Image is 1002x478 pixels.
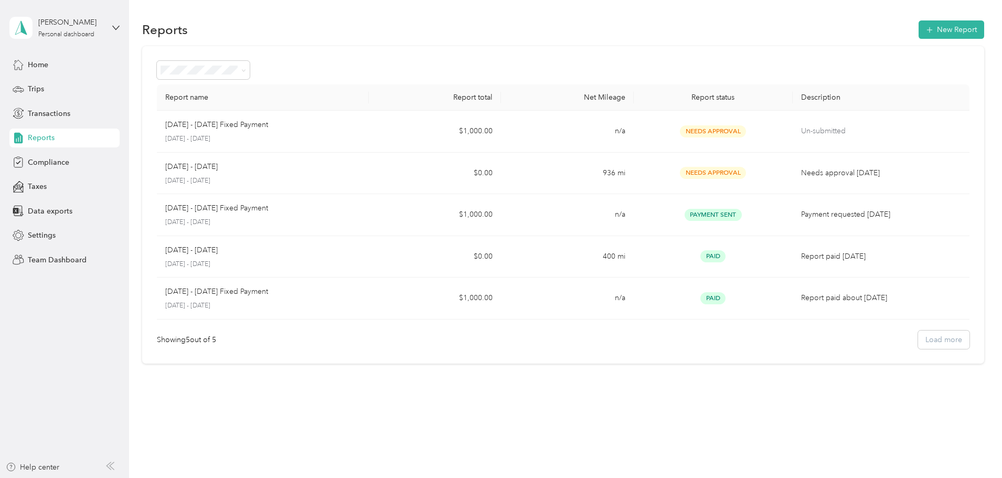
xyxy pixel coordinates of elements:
span: Settings [28,230,56,241]
span: Needs Approval [680,125,746,137]
td: $1,000.00 [369,194,501,236]
span: Trips [28,83,44,94]
p: [DATE] - [DATE] [165,134,360,144]
p: Report paid about [DATE] [801,292,961,304]
td: $0.00 [369,153,501,195]
p: [DATE] - [DATE] Fixed Payment [165,203,268,214]
iframe: Everlance-gr Chat Button Frame [943,419,1002,478]
td: $1,000.00 [369,278,501,320]
span: Reports [28,132,55,143]
p: Un-submitted [801,125,961,137]
span: Needs Approval [680,167,746,179]
button: New Report [919,20,984,39]
span: Paid [700,250,726,262]
td: n/a [501,194,633,236]
p: Report paid [DATE] [801,251,961,262]
div: [PERSON_NAME] [38,17,104,28]
td: $0.00 [369,236,501,278]
span: Home [28,59,48,70]
span: Payment Sent [685,209,742,221]
span: Team Dashboard [28,254,87,265]
p: [DATE] - [DATE] [165,218,360,227]
p: [DATE] - [DATE] [165,245,218,256]
p: [DATE] - [DATE] [165,176,360,186]
th: Report name [157,84,369,111]
button: Help center [6,462,59,473]
th: Description [793,84,969,111]
span: Compliance [28,157,69,168]
span: Data exports [28,206,72,217]
td: 400 mi [501,236,633,278]
span: Paid [700,292,726,304]
p: [DATE] - [DATE] [165,161,218,173]
h1: Reports [142,24,188,35]
span: Transactions [28,108,70,119]
td: $1,000.00 [369,111,501,153]
div: Personal dashboard [38,31,94,38]
td: n/a [501,278,633,320]
th: Net Mileage [501,84,633,111]
p: Needs approval [DATE] [801,167,961,179]
p: Payment requested [DATE] [801,209,961,220]
div: Showing 5 out of 5 [157,334,216,345]
td: n/a [501,111,633,153]
p: [DATE] - [DATE] Fixed Payment [165,286,268,298]
p: [DATE] - [DATE] [165,260,360,269]
p: [DATE] - [DATE] [165,301,360,311]
span: Taxes [28,181,47,192]
div: Report status [642,93,784,102]
th: Report total [369,84,501,111]
td: 936 mi [501,153,633,195]
p: [DATE] - [DATE] Fixed Payment [165,119,268,131]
